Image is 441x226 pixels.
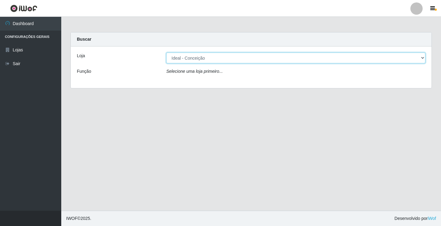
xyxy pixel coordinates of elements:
[394,215,436,222] span: Desenvolvido por
[77,68,91,75] label: Função
[428,216,436,221] a: iWof
[10,5,37,12] img: CoreUI Logo
[66,216,77,221] span: IWOF
[66,215,91,222] span: © 2025 .
[77,53,85,59] label: Loja
[77,37,91,42] strong: Buscar
[166,69,223,74] i: Selecione uma loja primeiro...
